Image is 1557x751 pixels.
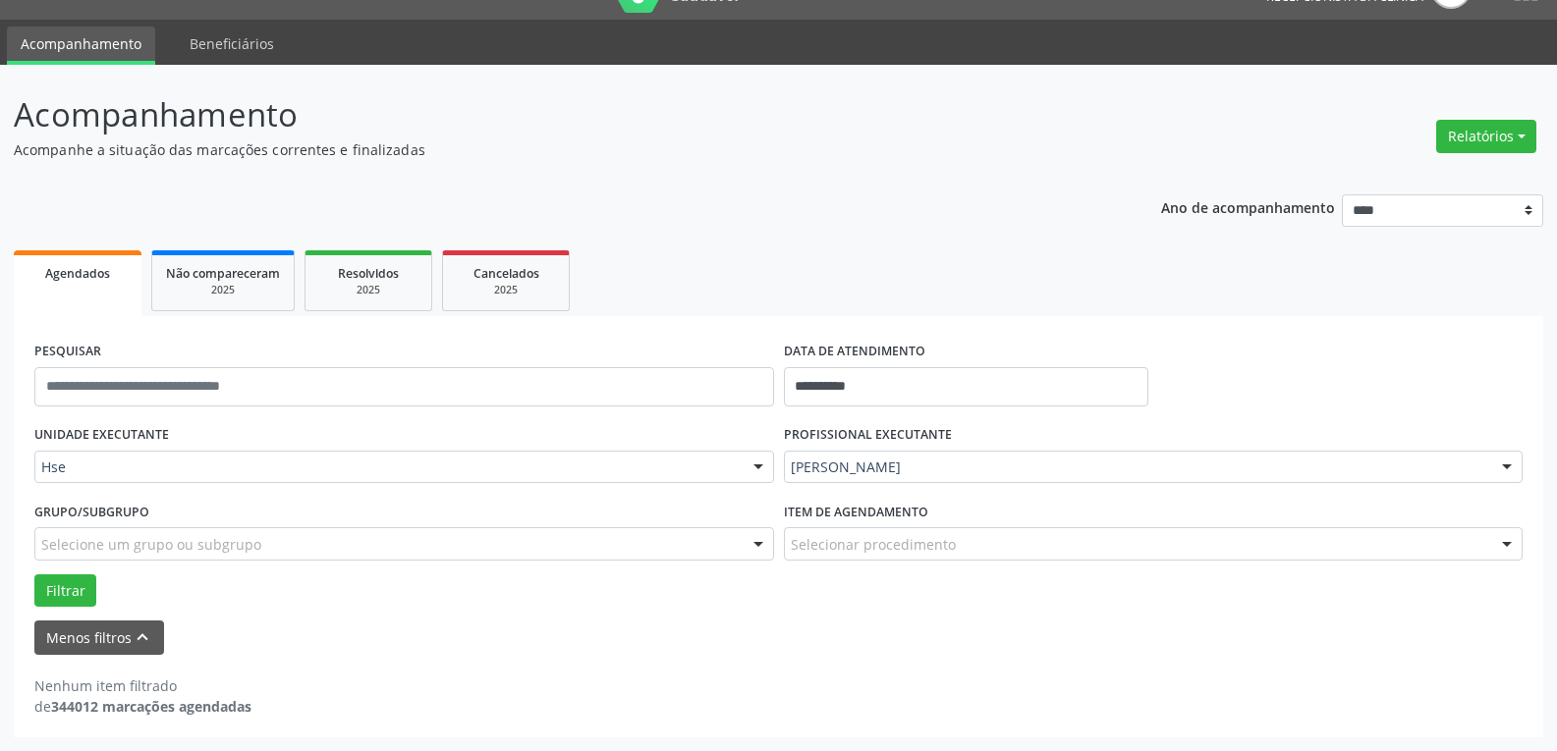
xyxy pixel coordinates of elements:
p: Ano de acompanhamento [1161,194,1335,219]
button: Relatórios [1436,120,1536,153]
i: keyboard_arrow_up [132,626,153,648]
span: Não compareceram [166,265,280,282]
div: de [34,696,251,717]
button: Filtrar [34,574,96,608]
div: 2025 [319,283,417,297]
span: Cancelados [473,265,539,282]
span: Selecione um grupo ou subgrupo [41,534,261,555]
strong: 344012 marcações agendadas [51,697,251,716]
span: [PERSON_NAME] [791,457,1483,477]
label: Grupo/Subgrupo [34,497,149,527]
div: 2025 [166,283,280,297]
label: Item de agendamento [784,497,928,527]
div: Nenhum item filtrado [34,675,251,696]
label: DATA DE ATENDIMENTO [784,337,925,367]
div: 2025 [457,283,555,297]
span: Hse [41,457,734,477]
a: Acompanhamento [7,27,155,65]
label: PESQUISAR [34,337,101,367]
label: PROFISSIONAL EXECUTANTE [784,420,952,451]
p: Acompanhamento [14,90,1084,139]
span: Selecionar procedimento [791,534,956,555]
span: Agendados [45,265,110,282]
a: Beneficiários [176,27,288,61]
label: UNIDADE EXECUTANTE [34,420,169,451]
button: Menos filtroskeyboard_arrow_up [34,620,164,655]
p: Acompanhe a situação das marcações correntes e finalizadas [14,139,1084,160]
span: Resolvidos [338,265,399,282]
